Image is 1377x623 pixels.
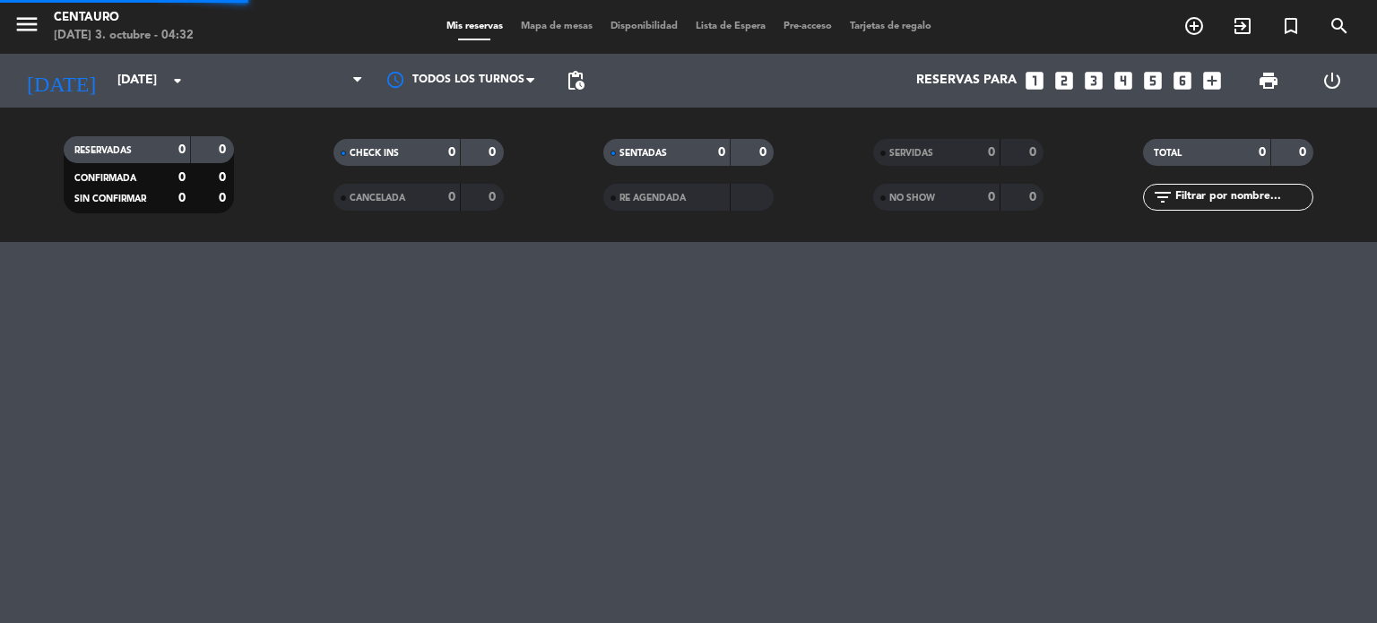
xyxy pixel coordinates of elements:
[988,146,995,159] strong: 0
[1321,70,1343,91] i: power_settings_new
[512,22,602,31] span: Mapa de mesas
[448,191,455,203] strong: 0
[1154,149,1182,158] span: TOTAL
[167,70,188,91] i: arrow_drop_down
[1329,15,1350,37] i: search
[1082,69,1105,92] i: looks_3
[687,22,775,31] span: Lista de Espera
[1029,146,1040,159] strong: 0
[1259,146,1266,159] strong: 0
[1152,186,1173,208] i: filter_list
[916,74,1017,88] span: Reservas para
[489,191,499,203] strong: 0
[74,174,136,183] span: CONFIRMADA
[1300,54,1364,108] div: LOG OUT
[1200,69,1224,92] i: add_box
[1171,69,1194,92] i: looks_6
[1232,15,1253,37] i: exit_to_app
[74,195,146,203] span: SIN CONFIRMAR
[448,146,455,159] strong: 0
[759,146,770,159] strong: 0
[889,149,933,158] span: SERVIDAS
[1258,70,1279,91] span: print
[1280,15,1302,37] i: turned_in_not
[889,194,935,203] span: NO SHOW
[775,22,841,31] span: Pre-acceso
[219,192,229,204] strong: 0
[437,22,512,31] span: Mis reservas
[1299,146,1310,159] strong: 0
[1112,69,1135,92] i: looks_4
[602,22,687,31] span: Disponibilidad
[350,149,399,158] span: CHECK INS
[1029,191,1040,203] strong: 0
[13,11,40,38] i: menu
[13,61,108,100] i: [DATE]
[619,149,667,158] span: SENTADAS
[219,143,229,156] strong: 0
[54,9,194,27] div: Centauro
[1183,15,1205,37] i: add_circle_outline
[178,143,186,156] strong: 0
[1141,69,1165,92] i: looks_5
[988,191,995,203] strong: 0
[565,70,586,91] span: pending_actions
[54,27,194,45] div: [DATE] 3. octubre - 04:32
[718,146,725,159] strong: 0
[178,171,186,184] strong: 0
[178,192,186,204] strong: 0
[1052,69,1076,92] i: looks_two
[13,11,40,44] button: menu
[841,22,940,31] span: Tarjetas de regalo
[1173,187,1312,207] input: Filtrar por nombre...
[219,171,229,184] strong: 0
[74,146,132,155] span: RESERVADAS
[619,194,686,203] span: RE AGENDADA
[350,194,405,203] span: CANCELADA
[489,146,499,159] strong: 0
[1023,69,1046,92] i: looks_one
